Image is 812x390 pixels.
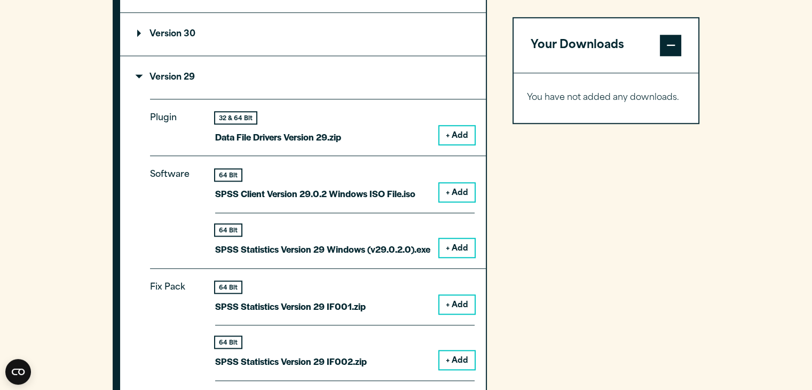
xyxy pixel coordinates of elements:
[215,299,366,314] p: SPSS Statistics Version 29 IF001.zip
[5,359,31,385] button: Open CMP widget
[527,90,685,106] p: You have not added any downloads.
[215,112,256,123] div: 32 & 64 Bit
[215,282,241,293] div: 64 Bit
[215,241,430,257] p: SPSS Statistics Version 29 Windows (v29.0.2.0).exe
[215,354,367,369] p: SPSS Statistics Version 29 IF002.zip
[439,239,475,257] button: + Add
[439,295,475,314] button: + Add
[215,337,241,348] div: 64 Bit
[215,186,415,201] p: SPSS Client Version 29.0.2 Windows ISO File.iso
[439,183,475,201] button: + Add
[514,73,699,123] div: Your Downloads
[439,351,475,369] button: + Add
[137,73,195,82] p: Version 29
[150,111,198,136] p: Plugin
[120,56,486,99] summary: Version 29
[120,13,486,56] summary: Version 30
[514,18,699,73] button: Your Downloads
[439,126,475,144] button: + Add
[215,169,241,181] div: 64 Bit
[150,167,198,248] p: Software
[215,129,341,145] p: Data File Drivers Version 29.zip
[137,30,195,38] p: Version 30
[215,224,241,236] div: 64 Bit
